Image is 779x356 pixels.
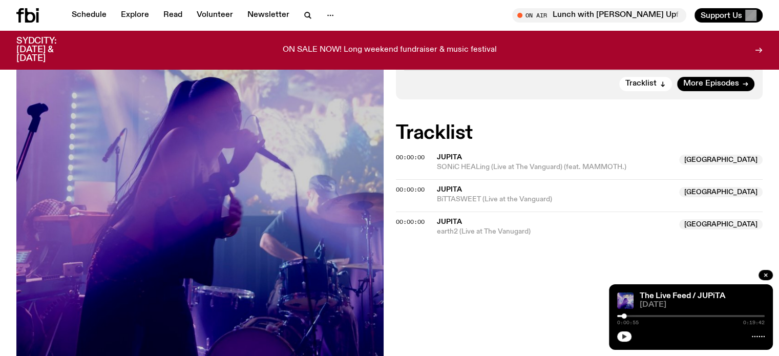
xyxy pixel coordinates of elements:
span: [DATE] [640,301,765,309]
button: On Air[DATE] Lunch with [PERSON_NAME] Upfold and [PERSON_NAME] // Labyrinth [512,8,686,23]
span: BiTTASWEET (Live at the Vanguard) [437,195,673,204]
a: Read [157,8,188,23]
button: Tracklist [619,77,672,91]
button: Support Us [694,8,763,23]
span: earth2 (Live at The Vanugard) [437,227,673,237]
span: 00:00:00 [396,185,425,194]
a: Volunteer [191,8,239,23]
span: [GEOGRAPHIC_DATA] [679,155,763,165]
button: 00:00:00 [396,219,425,225]
h2: Tracklist [396,124,763,142]
p: ON SALE NOW! Long weekend fundraiser & music festival [283,46,497,55]
span: SONiC HEALing (Live at The Vanguard) (feat. MAMMOTH.) [437,162,673,172]
span: JUPiTA [437,154,462,161]
span: JUPiTA [437,218,462,225]
span: More Episodes [683,80,739,88]
span: 00:00:00 [396,153,425,161]
span: 0:00:55 [617,320,639,325]
a: Schedule [66,8,113,23]
button: 00:00:00 [396,187,425,193]
a: More Episodes [677,77,754,91]
a: Newsletter [241,8,296,23]
span: 00:00:00 [396,218,425,226]
a: Explore [115,8,155,23]
button: 00:00:00 [396,155,425,160]
a: The Live Feed / JUPiTA [640,292,725,300]
span: Tracklist [625,80,657,88]
span: JUPiTA [437,186,462,193]
span: [GEOGRAPHIC_DATA] [679,219,763,229]
span: [GEOGRAPHIC_DATA] [679,187,763,197]
span: 0:19:42 [743,320,765,325]
h3: SYDCITY: [DATE] & [DATE] [16,37,82,63]
span: Support Us [701,11,742,20]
